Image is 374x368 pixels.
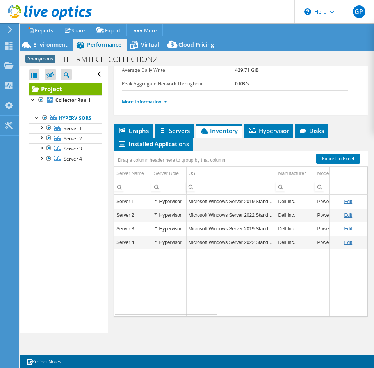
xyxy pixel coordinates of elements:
[118,127,149,134] span: Graphs
[114,167,152,180] td: Server Name Column
[59,55,169,64] h1: THERMTECH-COLLECTION2
[278,169,306,178] div: Manufacturer
[64,125,82,132] span: Server 1
[126,24,163,36] a: More
[315,208,354,222] td: Column Model, Value PowerEdge R740
[152,235,186,249] td: Column Server Role, Value Hypervisor
[64,156,82,162] span: Server 4
[59,24,91,36] a: Share
[276,235,315,249] td: Column Manufacturer, Value Dell Inc.
[344,199,352,204] a: Edit
[304,8,311,15] svg: \n
[91,24,127,36] a: Export
[315,167,354,180] td: Model Column
[353,5,365,18] span: GP
[344,226,352,232] a: Edit
[114,222,152,235] td: Column Server Name, Value Server 3
[55,97,91,103] b: Collector Run 1
[154,197,184,206] div: Hypervisor
[154,238,184,247] div: Hypervisor
[276,195,315,208] td: Column Manufacturer, Value Dell Inc.
[248,127,289,134] span: Hypervisor
[152,180,186,194] td: Column Server Role, Filter cell
[276,222,315,235] td: Column Manufacturer, Value Dell Inc.
[154,169,179,178] div: Server Role
[178,41,214,48] span: Cloud Pricing
[114,151,368,317] div: Data grid
[235,67,259,73] b: 429.71 GiB
[186,235,276,249] td: Column OS, Value Microsoft Windows Server 2022 Standard
[186,195,276,208] td: Column OS, Value Microsoft Windows Server 2019 Standard
[159,127,190,134] span: Servers
[122,80,235,88] label: Peak Aggregate Network Throughput
[186,208,276,222] td: Column OS, Value Microsoft Windows Server 2022 Standard
[122,66,235,74] label: Average Daily Write
[276,167,315,180] td: Manufacturer Column
[29,113,102,123] a: Hypervisors
[152,208,186,222] td: Column Server Role, Value Hypervisor
[64,145,82,152] span: Server 3
[87,41,121,48] span: Performance
[152,222,186,235] td: Column Server Role, Value Hypervisor
[152,195,186,208] td: Column Server Role, Value Hypervisor
[29,95,102,105] a: Collector Run 1
[33,41,68,48] span: Environment
[116,155,227,166] div: Drag a column header here to group by that column
[64,135,82,142] span: Server 2
[315,235,354,249] td: Column Model, Value PowerEdge R650
[114,208,152,222] td: Column Server Name, Value Server 2
[29,123,102,133] a: Server 1
[154,211,184,220] div: Hypervisor
[199,127,238,134] span: Inventory
[118,140,189,148] span: Installed Applications
[344,212,352,218] a: Edit
[29,154,102,164] a: Server 4
[299,127,324,134] span: Disks
[122,98,167,105] a: More Information
[189,169,195,178] div: OS
[186,222,276,235] td: Column OS, Value Microsoft Windows Server 2019 Standard
[344,240,352,245] a: Edit
[29,83,102,95] a: Project
[29,133,102,143] a: Server 2
[22,24,59,36] a: Reports
[316,154,360,164] a: Export to Excel
[21,357,67,366] a: Project Notes
[114,235,152,249] td: Column Server Name, Value Server 4
[315,180,354,194] td: Column Model, Filter cell
[25,55,55,63] span: Anonymous
[114,180,152,194] td: Column Server Name, Filter cell
[116,169,144,178] div: Server Name
[317,169,330,178] div: Model
[141,41,159,48] span: Virtual
[186,167,276,180] td: OS Column
[276,208,315,222] td: Column Manufacturer, Value Dell Inc.
[276,180,315,194] td: Column Manufacturer, Filter cell
[114,195,152,208] td: Column Server Name, Value Server 1
[29,143,102,154] a: Server 3
[154,224,184,234] div: Hypervisor
[315,195,354,208] td: Column Model, Value PowerEdge R740
[235,80,249,87] b: 0 KB/s
[152,167,186,180] td: Server Role Column
[315,222,354,235] td: Column Model, Value PowerEdge R740
[186,180,276,194] td: Column OS, Filter cell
